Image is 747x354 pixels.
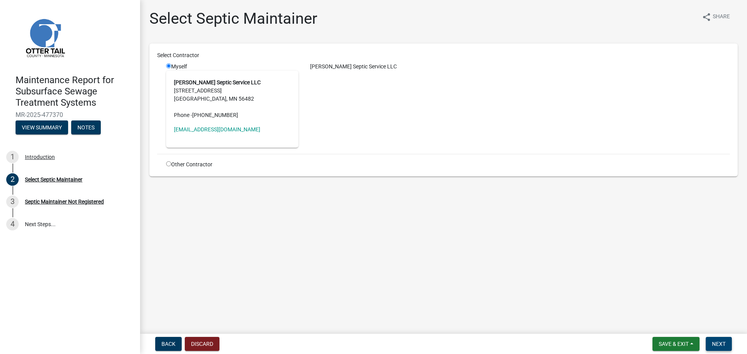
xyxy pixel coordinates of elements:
[6,173,19,186] div: 2
[25,199,104,204] div: Septic Maintainer Not Registered
[706,337,732,351] button: Next
[6,151,19,163] div: 1
[174,126,260,133] a: [EMAIL_ADDRESS][DOMAIN_NAME]
[174,79,261,85] strong: [PERSON_NAME] Septic Service LLC
[6,218,19,230] div: 4
[71,125,101,131] wm-modal-confirm: Notes
[161,341,175,347] span: Back
[16,125,68,131] wm-modal-confirm: Summary
[166,63,298,148] div: Myself
[174,112,192,118] abbr: Phone -
[155,337,182,351] button: Back
[696,9,736,24] button: shareShare
[185,337,219,351] button: Discard
[6,195,19,208] div: 3
[174,78,291,119] address: [STREET_ADDRESS] [GEOGRAPHIC_DATA], MN 56482
[71,120,101,134] button: Notes
[25,177,82,182] div: Select Septic Maintainer
[712,341,726,347] span: Next
[25,154,55,160] div: Introduction
[151,51,736,59] div: Select Contractor
[713,12,730,22] span: Share
[160,160,304,169] div: Other Contractor
[659,341,689,347] span: Save & Exit
[149,9,317,28] h1: Select Septic Maintainer
[16,75,134,108] h4: Maintenance Report for Subsurface Sewage Treatment Systems
[192,112,238,118] span: [PHONE_NUMBER]
[702,12,711,22] i: share
[652,337,700,351] button: Save & Exit
[16,111,124,119] span: MR-2025-477370
[304,63,736,71] div: [PERSON_NAME] Septic Service LLC
[16,8,74,66] img: Otter Tail County, Minnesota
[16,120,68,134] button: View Summary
